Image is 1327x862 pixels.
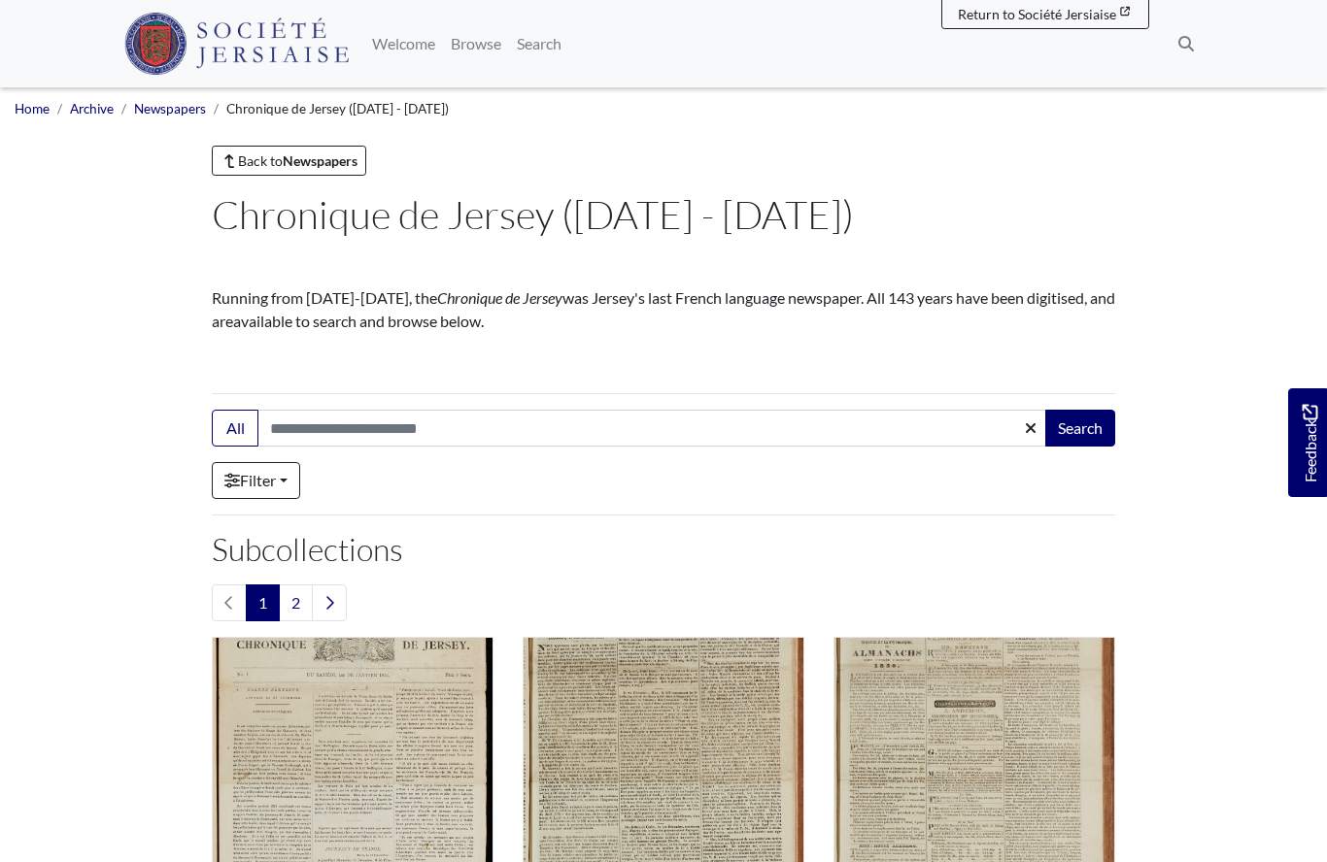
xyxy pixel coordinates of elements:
img: Société Jersiaise [124,13,349,75]
button: All [212,410,258,447]
a: Goto page 2 [279,584,313,621]
button: Search [1045,410,1115,447]
li: Previous page [212,584,247,621]
a: Newspapers [134,101,206,116]
h1: Chronique de Jersey ([DATE] - [DATE]) [212,191,1115,238]
a: Browse [443,24,509,63]
strong: Newspapers [283,152,357,169]
a: Welcome [364,24,443,63]
a: Home [15,101,50,116]
a: Archive [70,101,114,116]
p: Running from [DATE]-[DATE], the was Jersey's last French language newspaper. All 143 years have b... [212,286,1115,333]
a: Filter [212,462,300,499]
a: Back toNewspapers [212,146,366,176]
span: Goto page 1 [246,584,280,621]
h2: Subcollections [212,531,1115,568]
input: Search this collection... [257,410,1047,447]
a: Would you like to provide feedback? [1288,388,1327,497]
a: Next page [312,584,347,621]
a: Search [509,24,569,63]
span: Feedback [1298,404,1321,482]
nav: pagination [212,584,1115,621]
em: Chronique de Jersey [437,288,562,307]
a: Société Jersiaise logo [124,8,349,80]
span: Return to Société Jersiaise [958,6,1116,22]
span: Chronique de Jersey ([DATE] - [DATE]) [226,101,449,116]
